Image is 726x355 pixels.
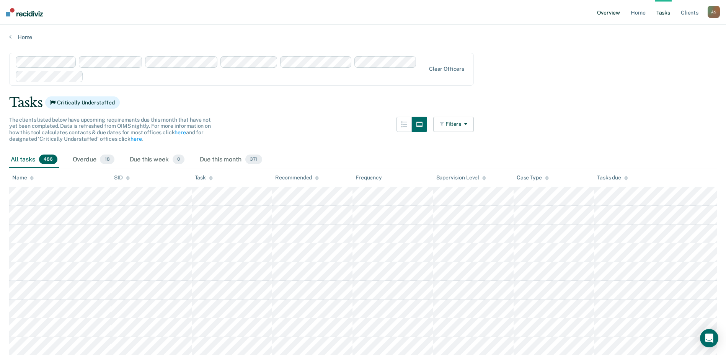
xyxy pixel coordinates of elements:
div: Supervision Level [436,174,486,181]
button: Filters [433,117,474,132]
div: Recommended [275,174,319,181]
span: Critically Understaffed [45,96,120,109]
img: Recidiviz [6,8,43,16]
div: Open Intercom Messenger [700,329,718,347]
div: Case Type [517,174,549,181]
div: A S [708,6,720,18]
div: Tasks [9,95,717,111]
a: here [131,136,142,142]
div: Overdue18 [71,151,116,168]
a: here [175,129,186,135]
button: AS [708,6,720,18]
span: The clients listed below have upcoming requirements due this month that have not yet been complet... [9,117,211,142]
span: 486 [39,155,57,164]
div: Name [12,174,34,181]
div: Tasks due [597,174,628,181]
span: 18 [100,155,114,164]
div: Clear officers [429,66,464,72]
div: Frequency [356,174,382,181]
div: Task [195,174,213,181]
div: SID [114,174,130,181]
div: Due this week0 [128,151,186,168]
span: 0 [173,155,184,164]
span: 371 [245,155,262,164]
div: Due this month371 [198,151,264,168]
div: All tasks486 [9,151,59,168]
a: Home [9,34,717,41]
